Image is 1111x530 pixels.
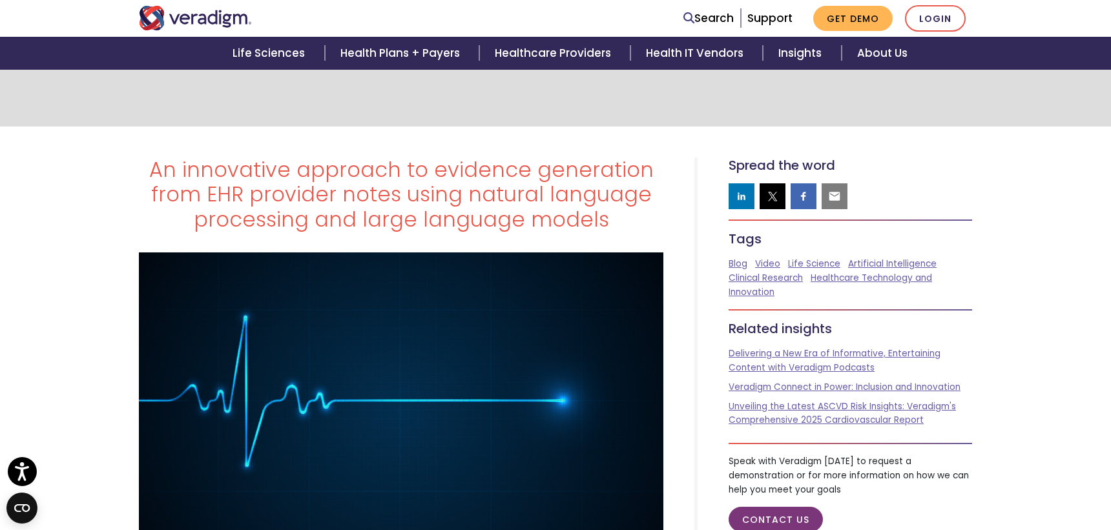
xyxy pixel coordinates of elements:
[863,437,1095,515] iframe: Drift Chat Widget
[788,258,840,270] a: Life Science
[813,6,893,31] a: Get Demo
[735,190,748,203] img: linkedin sharing button
[6,493,37,524] button: Open CMP widget
[217,37,324,70] a: Life Sciences
[729,454,972,496] p: Speak with Veradigm [DATE] to request a demonstration or for more information on how we can help ...
[729,381,960,393] a: Veradigm Connect in Power: Inclusion and Innovation
[729,258,747,270] a: Blog
[755,258,780,270] a: Video
[729,231,972,247] h5: Tags
[766,190,779,203] img: twitter sharing button
[763,37,841,70] a: Insights
[905,5,966,32] a: Login
[729,400,956,427] a: Unveiling the Latest ASCVD Risk Insights: Veradigm's Comprehensive 2025 Cardiovascular Report
[842,37,923,70] a: About Us
[630,37,763,70] a: Health IT Vendors
[729,272,803,284] a: Clinical Research
[139,158,663,232] h1: An innovative approach to evidence generation from EHR provider notes using natural language proc...
[325,37,479,70] a: Health Plans + Payers
[729,321,972,336] h5: Related insights
[139,6,252,30] img: Veradigm logo
[729,158,972,173] h5: Spread the word
[747,10,793,26] a: Support
[729,272,932,298] a: Healthcare Technology and Innovation
[683,10,734,27] a: Search
[479,37,630,70] a: Healthcare Providers
[848,258,937,270] a: Artificial Intelligence
[729,347,940,374] a: Delivering a New Era of Informative, Entertaining Content with Veradigm Podcasts
[828,190,841,203] img: email sharing button
[797,190,810,203] img: facebook sharing button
